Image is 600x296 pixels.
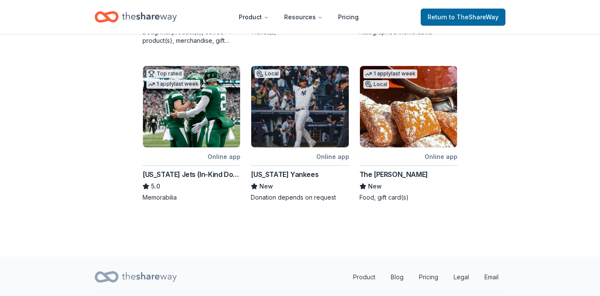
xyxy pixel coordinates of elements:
a: Blog [384,269,410,286]
a: Product [346,269,382,286]
img: Image for New York Yankees [251,66,348,147]
div: Doughnut product(s), coffee product(s), merchandise, gift card(s) [143,28,241,45]
div: Memorabilia [143,193,241,202]
div: Local [255,69,280,78]
a: Pricing [412,269,445,286]
span: New [259,181,273,191]
nav: Main [232,7,365,27]
button: Product [232,9,276,26]
a: Image for New York YankeesLocalOnline app[US_STATE] YankeesNewDonation depends on request [251,66,349,202]
a: Image for The Smith1 applylast weekLocalOnline appThe [PERSON_NAME]NewFood, gift card(s) [359,66,457,202]
nav: quick links [346,269,505,286]
div: Local [363,80,389,89]
a: Pricing [331,9,365,26]
div: [US_STATE] Yankees [251,169,318,179]
div: 1 apply last week [146,80,200,89]
a: Image for New York Jets (In-Kind Donation)Top rated1 applylast weekOnline app[US_STATE] Jets (In-... [143,66,241,202]
span: New [368,181,382,191]
a: Legal [447,269,476,286]
div: The [PERSON_NAME] [359,169,428,179]
a: Email [478,269,505,286]
div: Donation depends on request [251,193,349,202]
div: Online app [425,151,457,162]
div: Online app [316,151,349,162]
img: Image for The Smith [360,66,457,147]
span: to TheShareWay [449,13,499,21]
div: Food, gift card(s) [359,193,457,202]
a: Home [95,7,177,27]
span: 5.0 [151,181,160,191]
div: 1 apply last week [363,69,417,78]
div: [US_STATE] Jets (In-Kind Donation) [143,169,241,179]
div: Top rated [146,69,184,78]
span: Return [428,12,499,22]
img: Image for New York Jets (In-Kind Donation) [143,66,240,147]
a: Returnto TheShareWay [421,9,505,26]
button: Resources [277,9,330,26]
div: Online app [208,151,241,162]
